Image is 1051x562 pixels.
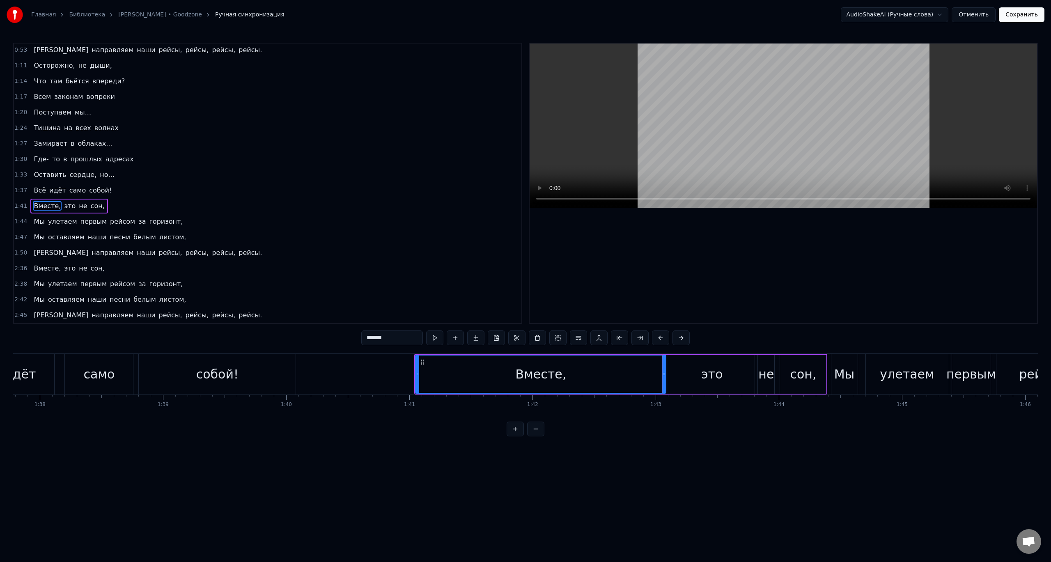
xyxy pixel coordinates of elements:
img: youka [7,7,23,23]
span: Что [33,76,47,86]
span: облаках... [77,139,113,148]
nav: breadcrumb [31,11,285,19]
span: прошлых [69,154,103,164]
span: 1:11 [14,62,27,70]
span: Мы [33,295,45,304]
span: 1:50 [14,249,27,257]
span: впереди? [92,76,126,86]
div: Открытый чат [1017,529,1041,554]
span: рейсы, [184,45,209,55]
span: Где- [33,154,49,164]
span: рейсы. [238,310,263,320]
div: сон, [790,365,816,383]
span: сердце, [69,170,98,179]
div: собой! [196,365,239,383]
span: белым [133,295,157,304]
div: 1:44 [773,401,785,408]
span: рейсом [109,279,136,289]
span: песни [109,232,131,242]
span: направляем [91,248,134,257]
span: листом, [158,232,187,242]
span: 1:33 [14,171,27,179]
span: 2:36 [14,264,27,273]
span: улетаем [47,217,78,226]
span: Замирает [33,139,68,148]
span: 1:30 [14,155,27,163]
span: на [63,123,73,133]
span: оставляем [47,295,85,304]
span: адресах [105,154,135,164]
span: 2:38 [14,280,27,288]
div: 1:38 [34,401,46,408]
span: рейсы, [211,310,236,320]
span: 2:42 [14,296,27,304]
span: 0:53 [14,46,27,54]
span: [PERSON_NAME] [33,248,89,257]
span: направляем [91,310,134,320]
span: собой! [88,186,112,195]
span: мы... [74,108,92,117]
span: Оставить [33,170,67,179]
span: Мы [33,279,45,289]
span: Вместе, [33,201,62,211]
span: рейсы. [238,248,263,257]
span: рейсы, [184,248,209,257]
span: наши [136,248,156,257]
span: сон, [90,264,106,273]
span: рейсы, [158,248,183,257]
span: наши [87,232,107,242]
div: Мы [834,365,855,383]
div: 1:41 [404,401,415,408]
span: в [62,154,68,164]
span: первым [79,279,108,289]
span: не [78,264,88,273]
span: направляем [91,45,134,55]
span: но... [99,170,115,179]
span: рейсом [109,217,136,226]
span: 1:47 [14,233,27,241]
span: идёт [48,186,67,195]
span: в [70,139,75,148]
span: первым [79,217,108,226]
span: рейсы, [211,45,236,55]
span: Ручная синхронизация [215,11,285,19]
span: там [49,76,63,86]
div: само [83,365,115,383]
span: 1:41 [14,202,27,210]
span: горизонт, [148,217,184,226]
span: рейсы, [158,310,183,320]
span: 1:20 [14,108,27,117]
div: 1:46 [1020,401,1031,408]
span: рейсы, [211,248,236,257]
span: Осторожно, [33,61,76,70]
span: Мы [33,217,45,226]
div: идёт [5,365,36,383]
div: первым [946,365,996,383]
div: 1:39 [158,401,169,408]
span: [PERSON_NAME] [33,310,89,320]
a: Библиотека [69,11,105,19]
span: улетаем [47,279,78,289]
span: за [138,217,147,226]
span: 1:27 [14,140,27,148]
div: 1:45 [897,401,908,408]
span: наши [136,310,156,320]
span: рейсы. [238,45,263,55]
span: рейсы, [184,310,209,320]
span: не [78,61,87,70]
div: 1:40 [281,401,292,408]
button: Отменить [952,7,996,22]
span: Всё [33,186,47,195]
div: 1:43 [650,401,661,408]
span: сон, [90,201,106,211]
span: наши [136,45,156,55]
button: Сохранить [999,7,1044,22]
span: Мы [33,232,45,242]
span: законам [53,92,84,101]
span: само [69,186,87,195]
a: [PERSON_NAME] • Goodzone [118,11,202,19]
span: Тишина [33,123,61,133]
div: это [701,365,723,383]
span: дыши, [89,61,113,70]
span: Вместе, [33,264,62,273]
